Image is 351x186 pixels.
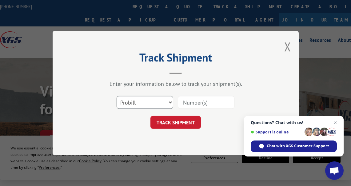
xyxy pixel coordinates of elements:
div: Open chat [325,161,344,180]
span: Close chat [332,119,339,126]
div: Chat with XGS Customer Support [251,140,337,152]
span: Support is online [251,130,302,134]
button: Close modal [284,38,291,55]
div: Enter your information below to track your shipment(s). [83,80,268,87]
input: Number(s) [178,96,234,109]
span: Questions? Chat with us! [251,120,337,125]
span: Chat with XGS Customer Support [267,143,329,149]
h2: Track Shipment [83,53,268,65]
button: TRACK SHIPMENT [150,116,201,129]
